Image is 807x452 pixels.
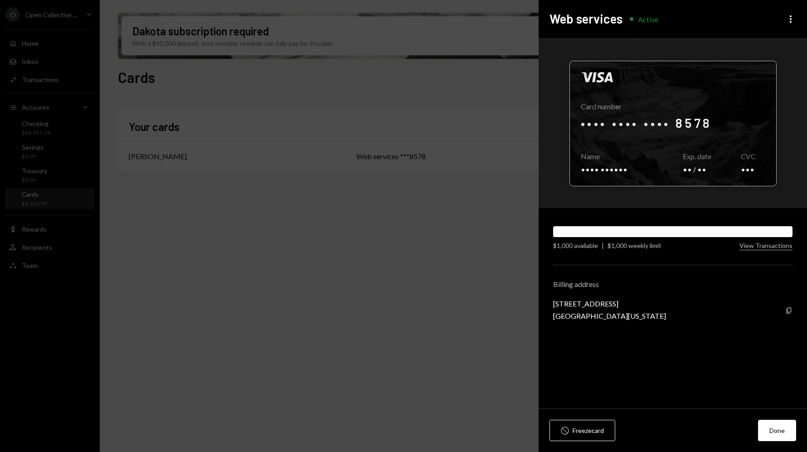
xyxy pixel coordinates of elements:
[638,15,658,24] div: Active
[573,426,604,435] div: Freeze card
[549,420,615,441] button: Freezecard
[553,280,792,288] div: Billing address
[569,61,777,186] div: Click to reveal
[553,311,666,320] div: [GEOGRAPHIC_DATA][US_STATE]
[553,241,598,250] div: $1,000 available
[758,420,796,441] button: Done
[553,299,666,308] div: [STREET_ADDRESS]
[602,241,604,250] div: |
[739,242,792,250] button: View Transactions
[608,241,661,250] div: $1,000 weekly limit
[549,10,622,28] h2: Web services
